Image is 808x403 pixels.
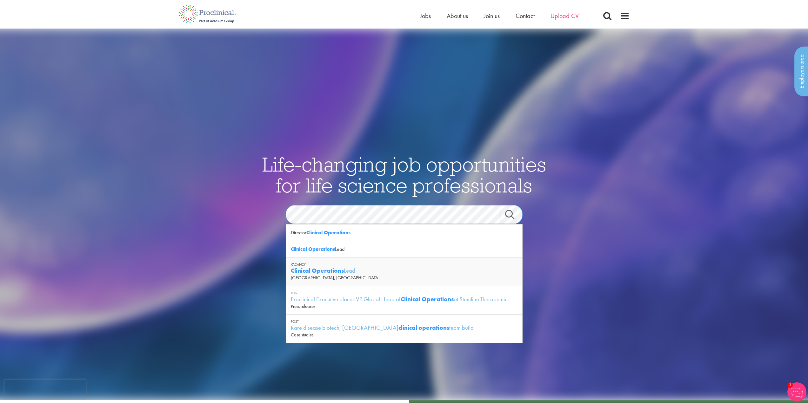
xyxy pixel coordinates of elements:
[551,12,579,20] a: Upload CV
[291,267,518,275] div: Lead
[306,229,351,236] strong: Clinical Operations
[291,319,518,324] div: Post
[291,332,518,338] div: Case studies
[787,382,793,388] span: 1
[484,12,500,20] a: Join us
[291,303,518,309] div: Press releases
[291,246,335,252] strong: Clinical Operations
[401,295,454,303] strong: Clinical Operations
[291,275,518,281] div: [GEOGRAPHIC_DATA], [GEOGRAPHIC_DATA]
[500,210,527,223] a: Job search submit button
[291,291,518,295] div: Post
[516,12,535,20] a: Contact
[286,224,522,241] div: Director
[291,267,344,275] strong: Clinical Operations
[4,380,86,399] iframe: reCAPTCHA
[398,324,449,332] strong: clinical operations
[286,241,522,257] div: Lead
[787,382,806,401] img: Chatbot
[291,295,518,303] div: Proclinical Executive places VP Global Head of at Stemline Therapeutics
[291,262,518,267] div: Vacancy
[447,12,468,20] a: About us
[291,324,518,332] div: Rare disease biotech, [GEOGRAPHIC_DATA] team build
[420,12,431,20] a: Jobs
[262,152,546,198] span: Life-changing job opportunities for life science professionals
